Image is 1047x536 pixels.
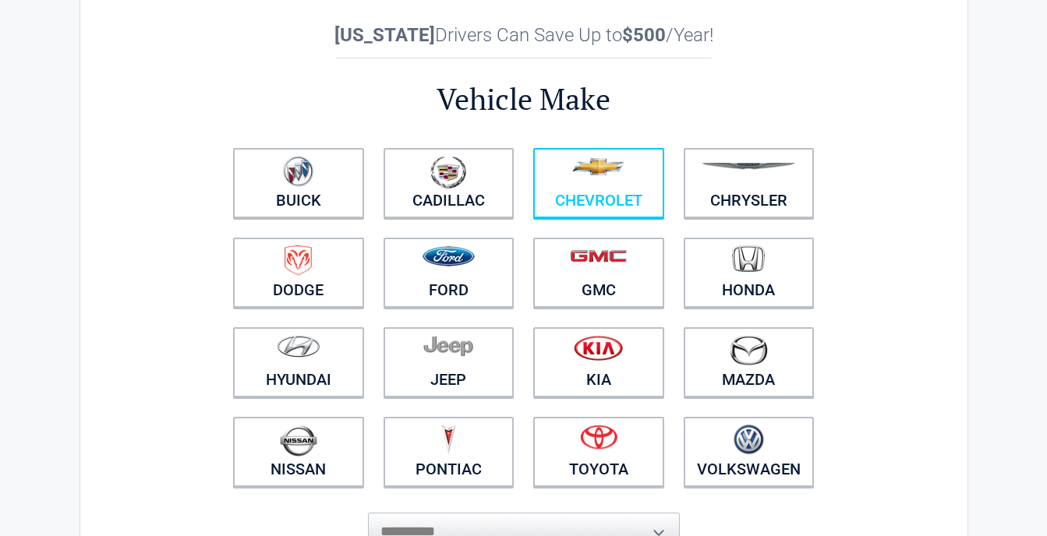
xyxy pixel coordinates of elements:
[440,425,456,454] img: pontiac
[684,417,815,487] a: Volkswagen
[233,417,364,487] a: Nissan
[684,327,815,397] a: Mazda
[384,327,515,397] a: Jeep
[734,425,764,455] img: volkswagen
[224,79,824,119] h2: Vehicle Make
[574,335,623,361] img: kia
[280,425,317,457] img: nissan
[430,156,466,189] img: cadillac
[684,238,815,308] a: Honda
[277,335,320,358] img: hyundai
[572,158,624,175] img: chevrolet
[285,245,312,276] img: dodge
[233,327,364,397] a: Hyundai
[684,148,815,218] a: Chrysler
[384,238,515,308] a: Ford
[533,148,664,218] a: Chevrolet
[580,425,617,450] img: toyota
[423,246,475,266] img: ford
[622,24,666,46] b: $500
[233,238,364,308] a: Dodge
[423,335,473,357] img: jeep
[533,327,664,397] a: Kia
[334,24,435,46] b: [US_STATE]
[729,335,768,365] img: mazda
[224,24,824,46] h2: Drivers Can Save Up to /Year
[384,417,515,487] a: Pontiac
[384,148,515,218] a: Cadillac
[701,163,796,170] img: chrysler
[233,148,364,218] a: Buick
[533,417,664,487] a: Toyota
[570,249,627,263] img: gmc
[732,245,765,273] img: honda
[283,156,313,187] img: buick
[533,238,664,308] a: GMC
